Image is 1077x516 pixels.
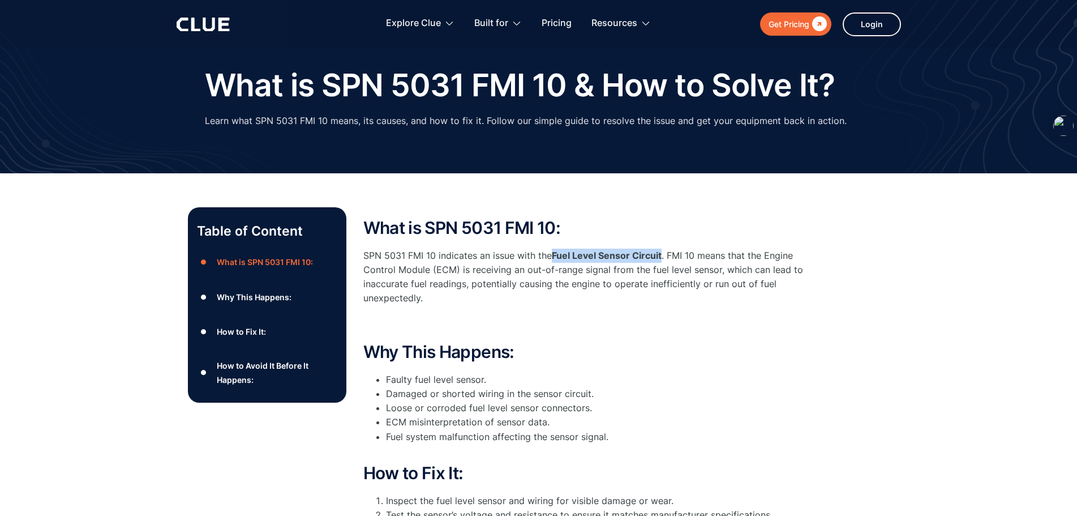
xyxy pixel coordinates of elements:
[591,6,651,41] div: Resources
[205,114,847,128] p: Learn what SPN 5031 FMI 10 means, its causes, and how to fix it. Follow our simple guide to resol...
[552,250,662,261] strong: Fuel Level Sensor Circuit
[363,219,816,237] h2: What is SPN 5031 FMI 10:
[386,6,454,41] div: Explore Clue
[386,415,816,429] li: ECM misinterpretation of sensor data.
[197,323,337,340] a: ●How to Fix It:
[386,387,816,401] li: Damaged or shorted wiring in the sensor circuit.
[363,249,816,306] p: SPN 5031 FMI 10 indicates an issue with the . FMI 10 means that the Engine Control Module (ECM) i...
[386,430,816,458] li: Fuel system malfunction affecting the sensor signal.
[363,317,816,331] p: ‍
[363,464,816,483] h2: How to Fix It:
[197,323,211,340] div: ●
[217,290,291,304] div: Why This Happens:
[205,68,835,103] h1: What is SPN 5031 FMI 10 & How to Solve It?
[217,359,337,387] div: How to Avoid It Before It Happens:
[217,255,313,269] div: What is SPN 5031 FMI 10:
[197,222,337,240] p: Table of Content
[474,6,508,41] div: Built for
[363,343,816,361] h2: Why This Happens:
[843,12,901,36] a: Login
[197,288,211,305] div: ●
[217,325,266,339] div: How to Fix It:
[386,6,441,41] div: Explore Clue
[197,359,337,387] a: ●How to Avoid It Before It Happens:
[197,288,337,305] a: ●Why This Happens:
[386,401,816,415] li: Loose or corroded fuel level sensor connectors.
[474,6,522,41] div: Built for
[809,17,827,31] div: 
[197,254,337,271] a: ●What is SPN 5031 FMI 10:
[769,17,809,31] div: Get Pricing
[591,6,637,41] div: Resources
[386,494,816,508] li: Inspect the fuel level sensor and wiring for visible damage or wear.
[760,12,831,36] a: Get Pricing
[386,373,816,387] li: Faulty fuel level sensor.
[197,364,211,381] div: ●
[542,6,572,41] a: Pricing
[197,254,211,271] div: ●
